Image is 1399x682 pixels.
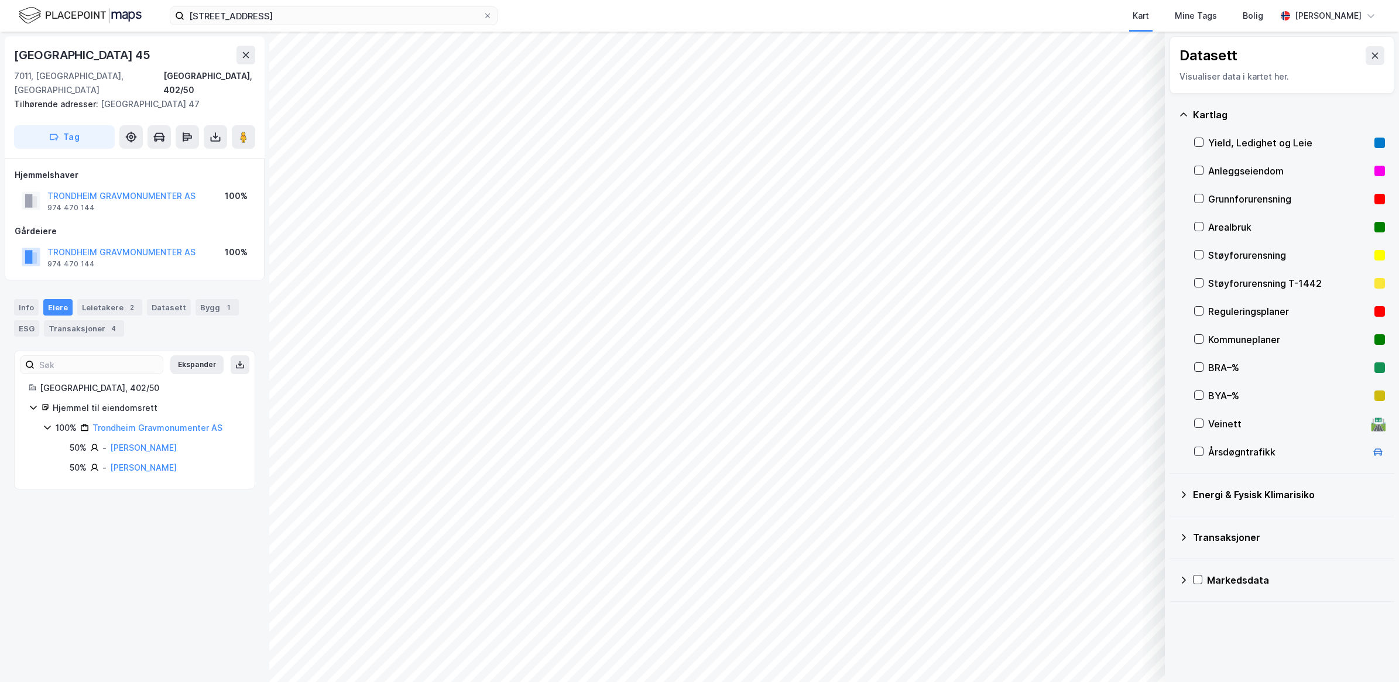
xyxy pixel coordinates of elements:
[70,441,87,455] div: 50%
[1193,488,1385,502] div: Energi & Fysisk Klimarisiko
[14,99,101,109] span: Tilhørende adresser:
[53,401,241,415] div: Hjemmel til eiendomsrett
[77,299,142,316] div: Leietakere
[43,299,73,316] div: Eiere
[1208,276,1370,290] div: Støyforurensning T-1442
[147,299,191,316] div: Datasett
[15,224,255,238] div: Gårdeiere
[110,443,177,453] a: [PERSON_NAME]
[1208,445,1366,459] div: Årsdøgntrafikk
[1208,248,1370,262] div: Støyforurensning
[1208,304,1370,318] div: Reguleringsplaner
[108,323,119,334] div: 4
[14,320,39,337] div: ESG
[14,69,163,97] div: 7011, [GEOGRAPHIC_DATA], [GEOGRAPHIC_DATA]
[1295,9,1362,23] div: [PERSON_NAME]
[1370,416,1386,431] div: 🛣️
[1193,108,1385,122] div: Kartlag
[44,320,124,337] div: Transaksjoner
[1208,417,1366,431] div: Veinett
[1208,164,1370,178] div: Anleggseiendom
[225,189,248,203] div: 100%
[35,356,163,373] input: Søk
[70,461,87,475] div: 50%
[225,245,248,259] div: 100%
[19,5,142,26] img: logo.f888ab2527a4732fd821a326f86c7f29.svg
[110,462,177,472] a: [PERSON_NAME]
[1208,389,1370,403] div: BYA–%
[1340,626,1399,682] div: Kontrollprogram for chat
[47,259,95,269] div: 974 470 144
[56,421,77,435] div: 100%
[1179,70,1384,84] div: Visualiser data i kartet her.
[1175,9,1217,23] div: Mine Tags
[14,299,39,316] div: Info
[1193,530,1385,544] div: Transaksjoner
[14,125,115,149] button: Tag
[40,381,241,395] div: [GEOGRAPHIC_DATA], 402/50
[1208,136,1370,150] div: Yield, Ledighet og Leie
[1208,220,1370,234] div: Arealbruk
[1243,9,1263,23] div: Bolig
[1208,192,1370,206] div: Grunnforurensning
[102,441,107,455] div: -
[1208,333,1370,347] div: Kommuneplaner
[170,355,224,374] button: Ekspander
[47,203,95,213] div: 974 470 144
[196,299,239,316] div: Bygg
[126,301,138,313] div: 2
[184,7,483,25] input: Søk på adresse, matrikkel, gårdeiere, leietakere eller personer
[92,423,222,433] a: Trondheim Gravmonumenter AS
[163,69,255,97] div: [GEOGRAPHIC_DATA], 402/50
[1207,573,1385,587] div: Markedsdata
[1208,361,1370,375] div: BRA–%
[14,97,246,111] div: [GEOGRAPHIC_DATA] 47
[1133,9,1149,23] div: Kart
[15,168,255,182] div: Hjemmelshaver
[1340,626,1399,682] iframe: Chat Widget
[102,461,107,475] div: -
[14,46,153,64] div: [GEOGRAPHIC_DATA] 45
[1179,46,1237,65] div: Datasett
[222,301,234,313] div: 1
